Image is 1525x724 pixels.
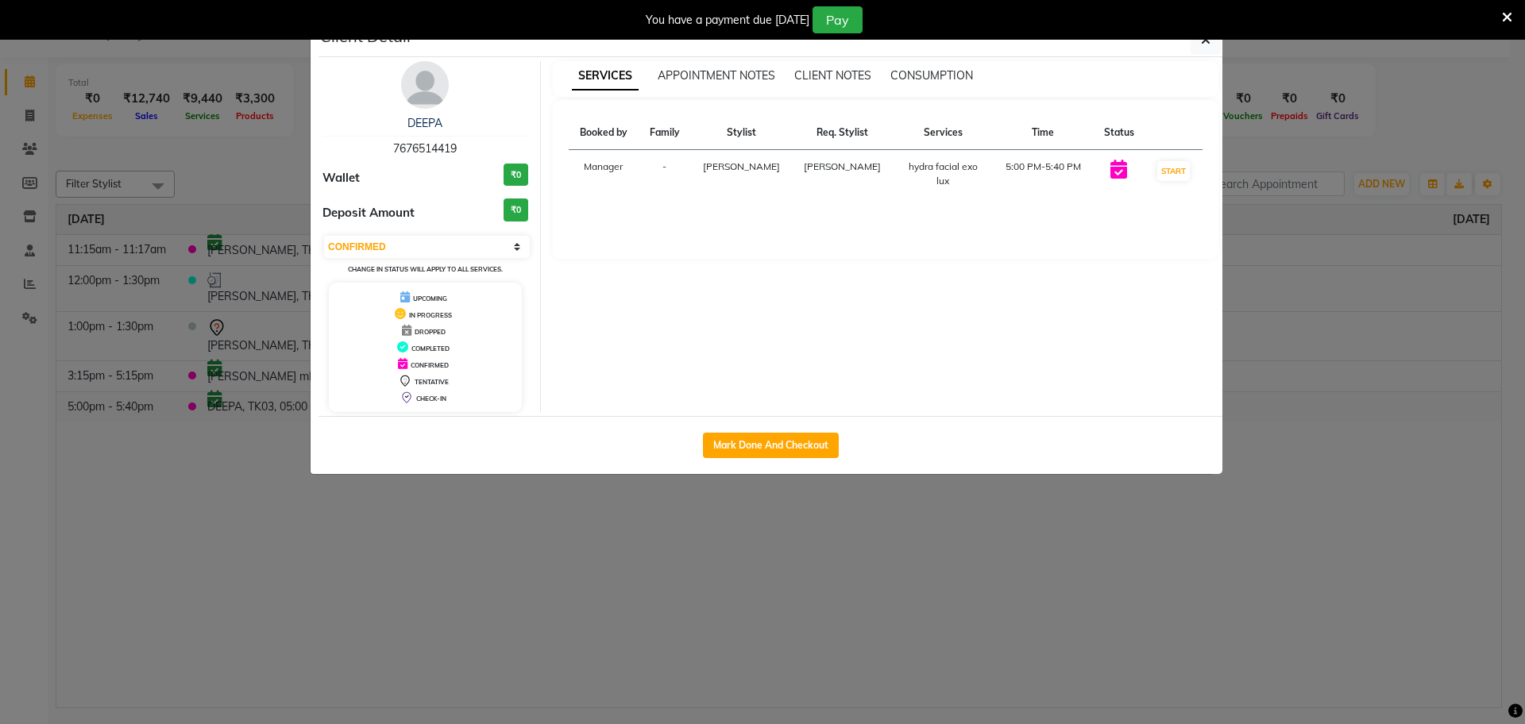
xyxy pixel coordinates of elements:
button: Mark Done And Checkout [703,433,839,458]
span: APPOINTMENT NOTES [658,68,775,83]
span: CONFIRMED [411,361,449,369]
td: - [639,150,690,198]
th: Status [1093,116,1145,150]
td: Manager [569,150,639,198]
small: Change in status will apply to all services. [348,265,503,273]
button: START [1157,161,1190,181]
th: Time [994,116,1093,150]
span: DROPPED [415,328,446,336]
h3: ₹0 [504,198,528,221]
a: DEEPA [407,116,442,130]
span: 7676514419 [393,141,457,156]
img: avatar [401,61,449,109]
span: CLIENT NOTES [794,68,871,83]
th: Family [639,116,690,150]
div: hydra facial exo lux [902,160,983,188]
span: CHECK-IN [416,395,446,402]
th: Stylist [690,116,791,150]
span: SERVICES [572,62,639,90]
span: IN PROGRESS [409,311,452,319]
div: You have a payment due [DATE] [646,12,809,29]
span: CONSUMPTION [890,68,973,83]
span: [PERSON_NAME] [703,160,780,172]
span: UPCOMING [413,295,447,302]
h3: ₹0 [504,164,528,187]
span: Deposit Amount [322,204,415,222]
span: [PERSON_NAME] [804,160,881,172]
span: COMPLETED [411,345,450,352]
th: Booked by [569,116,639,150]
th: Req. Stylist [792,116,893,150]
span: Wallet [322,169,360,187]
td: 5:00 PM-5:40 PM [994,150,1093,198]
span: TENTATIVE [415,378,449,386]
button: Pay [813,6,863,33]
th: Services [893,116,993,150]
